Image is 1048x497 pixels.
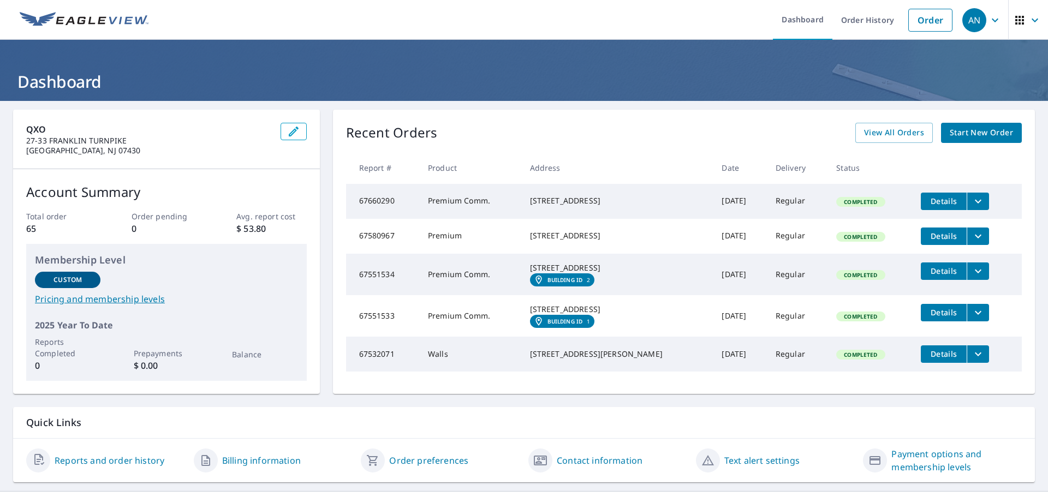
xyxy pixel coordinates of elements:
[389,454,468,467] a: Order preferences
[967,304,989,321] button: filesDropdownBtn-67551533
[222,454,301,467] a: Billing information
[134,348,199,359] p: Prepayments
[419,219,521,254] td: Premium
[35,336,100,359] p: Reports Completed
[530,304,705,315] div: [STREET_ADDRESS]
[967,193,989,210] button: filesDropdownBtn-67660290
[927,307,960,318] span: Details
[346,254,419,295] td: 67551534
[132,222,201,235] p: 0
[967,345,989,363] button: filesDropdownBtn-67532071
[530,315,595,328] a: Building ID1
[530,195,705,206] div: [STREET_ADDRESS]
[346,152,419,184] th: Report #
[346,184,419,219] td: 67660290
[13,70,1035,93] h1: Dashboard
[419,184,521,219] td: Premium Comm.
[346,337,419,372] td: 67532071
[521,152,713,184] th: Address
[346,219,419,254] td: 67580967
[26,211,96,222] p: Total order
[713,337,766,372] td: [DATE]
[767,254,827,295] td: Regular
[927,349,960,359] span: Details
[713,295,766,337] td: [DATE]
[20,12,148,28] img: EV Logo
[767,219,827,254] td: Regular
[837,351,884,358] span: Completed
[921,262,967,280] button: detailsBtn-67551534
[713,254,766,295] td: [DATE]
[837,313,884,320] span: Completed
[891,447,1022,474] a: Payment options and membership levels
[419,254,521,295] td: Premium Comm.
[908,9,952,32] a: Order
[950,126,1013,140] span: Start New Order
[967,227,989,245] button: filesDropdownBtn-67580967
[557,454,642,467] a: Contact information
[767,152,827,184] th: Delivery
[713,184,766,219] td: [DATE]
[921,227,967,245] button: detailsBtn-67580967
[26,123,272,136] p: QXO
[713,219,766,254] td: [DATE]
[767,337,827,372] td: Regular
[35,253,298,267] p: Membership Level
[967,262,989,280] button: filesDropdownBtn-67551534
[419,152,521,184] th: Product
[927,231,960,241] span: Details
[724,454,800,467] a: Text alert settings
[53,275,82,285] p: Custom
[547,277,583,283] em: Building ID
[941,123,1022,143] a: Start New Order
[35,359,100,372] p: 0
[26,182,307,202] p: Account Summary
[837,233,884,241] span: Completed
[547,318,583,325] em: Building ID
[927,266,960,276] span: Details
[962,8,986,32] div: AN
[236,222,306,235] p: $ 53.80
[921,193,967,210] button: detailsBtn-67660290
[530,273,595,286] a: Building ID2
[132,211,201,222] p: Order pending
[26,222,96,235] p: 65
[837,271,884,279] span: Completed
[419,295,521,337] td: Premium Comm.
[134,359,199,372] p: $ 0.00
[35,292,298,306] a: Pricing and membership levels
[346,295,419,337] td: 67551533
[346,123,438,143] p: Recent Orders
[864,126,924,140] span: View All Orders
[26,416,1022,429] p: Quick Links
[419,337,521,372] td: Walls
[921,345,967,363] button: detailsBtn-67532071
[530,349,705,360] div: [STREET_ADDRESS][PERSON_NAME]
[927,196,960,206] span: Details
[767,295,827,337] td: Regular
[236,211,306,222] p: Avg. report cost
[921,304,967,321] button: detailsBtn-67551533
[232,349,297,360] p: Balance
[855,123,933,143] a: View All Orders
[55,454,164,467] a: Reports and order history
[713,152,766,184] th: Date
[530,230,705,241] div: [STREET_ADDRESS]
[837,198,884,206] span: Completed
[827,152,912,184] th: Status
[767,184,827,219] td: Regular
[26,136,272,146] p: 27-33 FRANKLIN TURNPIKE
[530,262,705,273] div: [STREET_ADDRESS]
[26,146,272,155] p: [GEOGRAPHIC_DATA], NJ 07430
[35,319,298,332] p: 2025 Year To Date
